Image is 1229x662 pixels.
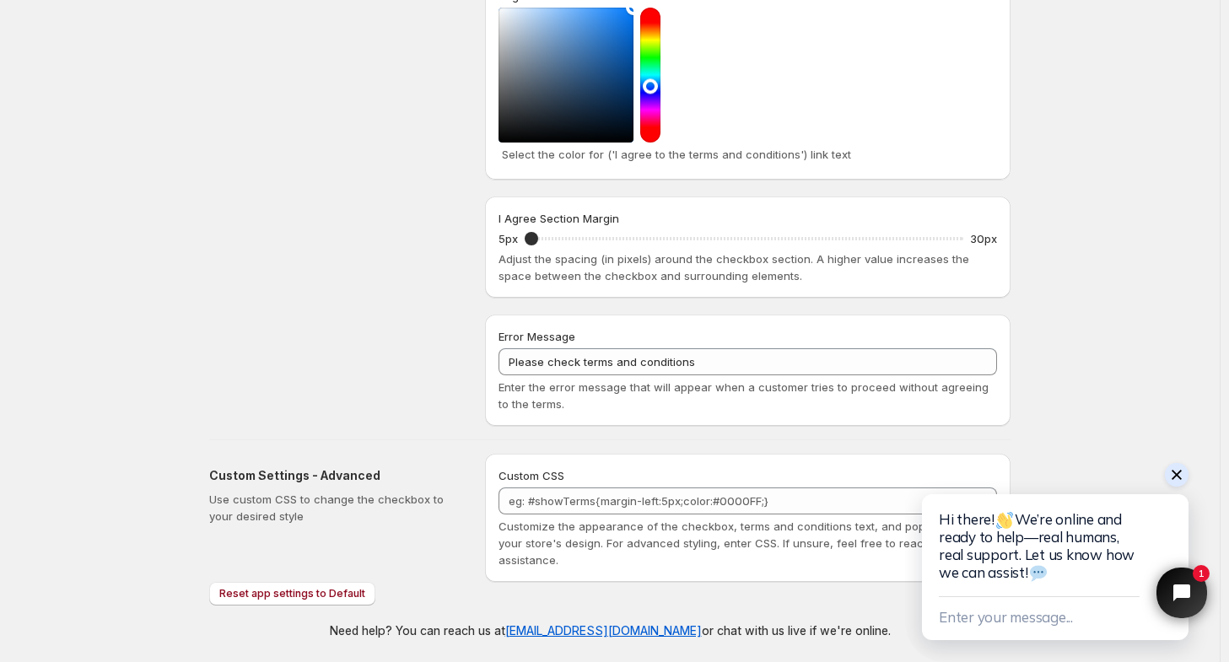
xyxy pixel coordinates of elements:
span: Error Message [499,330,575,343]
a: [EMAIL_ADDRESS][DOMAIN_NAME] [505,623,702,638]
span: Custom CSS [499,469,564,482]
span: Reset app settings to Default [219,587,365,600]
iframe: Tidio Chat [905,421,1229,662]
p: 5px [499,230,518,247]
p: 30px [970,230,997,247]
p: Need help? You can reach us at or chat with us live if we're online. [330,622,891,639]
button: Reset app settings to Default [209,582,375,605]
span: Adjust the spacing (in pixels) around the checkbox section. A higher value increases the space be... [499,252,969,283]
p: Select the color for ('I agree to the terms and conditions') link text [502,146,994,163]
p: Use custom CSS to change the checkbox to your desired style [209,491,458,525]
span: Enter the error message that will appear when a customer tries to proceed without agreeing to the... [499,380,989,411]
span: I Agree Section Margin [499,212,619,225]
h2: Custom Settings - Advanced [209,467,458,484]
span: Customize the appearance of the checkbox, terms and conditions text, and popup to match your stor... [499,519,989,567]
